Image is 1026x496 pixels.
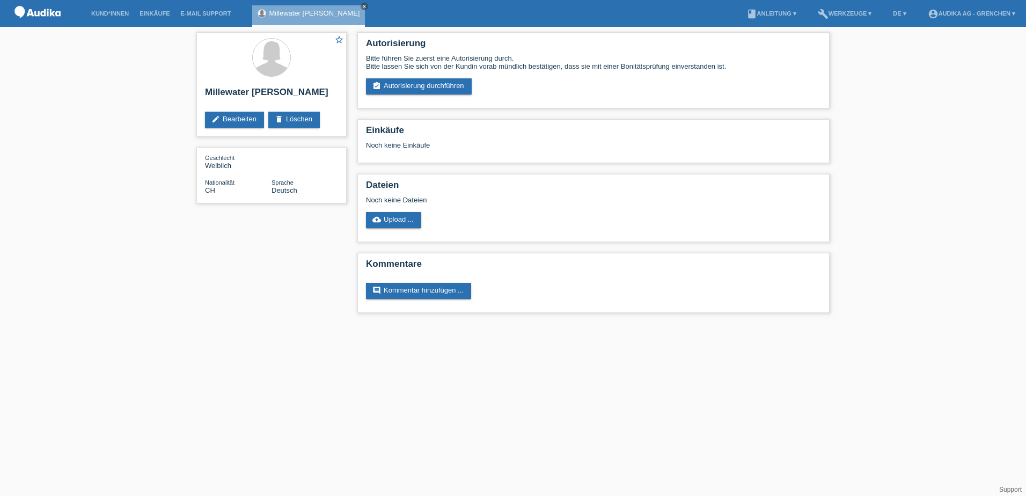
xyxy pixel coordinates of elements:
[366,259,821,275] h2: Kommentare
[372,215,381,224] i: cloud_upload
[205,179,234,186] span: Nationalität
[205,186,215,194] span: Schweiz
[818,9,829,19] i: build
[812,10,877,17] a: buildWerkzeuge ▾
[334,35,344,45] i: star_border
[366,38,821,54] h2: Autorisierung
[205,155,234,161] span: Geschlecht
[366,196,694,204] div: Noch keine Dateien
[275,115,283,123] i: delete
[362,4,367,9] i: close
[999,486,1022,493] a: Support
[372,82,381,90] i: assignment_turned_in
[205,154,272,170] div: Weiblich
[366,125,821,141] h2: Einkäufe
[272,186,297,194] span: Deutsch
[86,10,134,17] a: Kund*innen
[361,3,368,10] a: close
[134,10,175,17] a: Einkäufe
[269,9,360,17] a: Millewater [PERSON_NAME]
[888,10,911,17] a: DE ▾
[175,10,237,17] a: E-Mail Support
[741,10,802,17] a: bookAnleitung ▾
[268,112,320,128] a: deleteLöschen
[205,112,264,128] a: editBearbeiten
[928,9,939,19] i: account_circle
[366,212,421,228] a: cloud_uploadUpload ...
[366,283,471,299] a: commentKommentar hinzufügen ...
[366,78,472,94] a: assignment_turned_inAutorisierung durchführen
[372,286,381,295] i: comment
[366,141,821,157] div: Noch keine Einkäufe
[366,54,821,70] div: Bitte führen Sie zuerst eine Autorisierung durch. Bitte lassen Sie sich von der Kundin vorab münd...
[366,180,821,196] h2: Dateien
[205,87,338,103] h2: Millewater [PERSON_NAME]
[211,115,220,123] i: edit
[746,9,757,19] i: book
[922,10,1021,17] a: account_circleAudika AG - Grenchen ▾
[272,179,294,186] span: Sprache
[334,35,344,46] a: star_border
[11,21,64,29] a: POS — MF Group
